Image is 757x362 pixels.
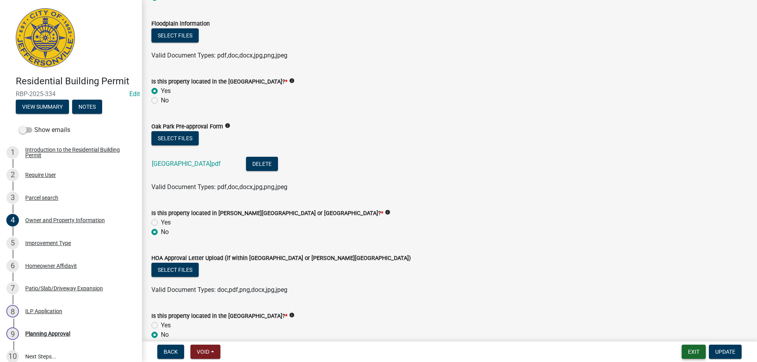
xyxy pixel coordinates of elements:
i: info [225,123,230,128]
div: ILP Application [25,308,62,314]
label: No [161,227,169,237]
i: info [289,312,295,318]
div: 4 [6,214,19,226]
a: [GEOGRAPHIC_DATA]pdf [152,160,221,167]
button: Select files [151,131,199,145]
label: Is this property located in [PERSON_NAME][GEOGRAPHIC_DATA] or [GEOGRAPHIC_DATA]? [151,211,383,216]
wm-modal-confirm: Notes [72,104,102,110]
span: Update [715,349,735,355]
wm-modal-confirm: Delete Document [246,161,278,168]
button: Void [190,345,220,359]
div: 8 [6,305,19,317]
div: Owner and Property Information [25,217,105,223]
div: 9 [6,327,19,340]
label: No [161,330,169,340]
label: Floodplain information [151,21,210,27]
button: Select files [151,263,199,277]
button: Select files [151,28,199,43]
img: City of Jeffersonville, Indiana [16,8,75,67]
div: Homeowner Affidavit [25,263,77,269]
label: Yes [161,218,171,227]
i: info [385,210,390,215]
label: Yes [161,86,171,96]
h4: Residential Building Permit [16,76,136,87]
i: info [289,78,295,84]
div: Parcel search [25,195,58,200]
button: View Summary [16,100,69,114]
label: Oak Park Pre-approval Form [151,124,223,130]
div: Improvement Type [25,240,71,246]
button: Delete [246,157,278,171]
span: Valid Document Types: pdf,doc,docx,jpg,png,jpeg [151,52,287,59]
div: Patio/Slab/Driveway Expansion [25,286,103,291]
button: Exit [682,345,706,359]
button: Update [709,345,742,359]
span: RBP-2025-334 [16,90,126,98]
div: Introduction to the Residential Building Permit [25,147,129,158]
div: Planning Approval [25,331,70,336]
span: Valid Document Types: doc,pdf,png,docx,jpg,jpeg [151,286,287,293]
wm-modal-confirm: Edit Application Number [129,90,140,98]
label: HOA Approval Letter Upload (if within [GEOGRAPHIC_DATA] or [PERSON_NAME][GEOGRAPHIC_DATA]) [151,256,411,261]
label: Show emails [19,125,70,135]
label: No [161,96,169,105]
span: Back [164,349,178,355]
label: Yes [161,321,171,330]
label: Is this property located in the [GEOGRAPHIC_DATA]? [151,79,287,85]
button: Notes [72,100,102,114]
label: Is this property located in the [GEOGRAPHIC_DATA]? [151,314,287,319]
div: 7 [6,282,19,295]
a: Edit [129,90,140,98]
div: 1 [6,146,19,159]
div: 3 [6,191,19,204]
div: 5 [6,237,19,249]
wm-modal-confirm: Summary [16,104,69,110]
div: Require User [25,172,56,178]
div: 6 [6,260,19,272]
span: Valid Document Types: pdf,doc,docx,jpg,png,jpeg [151,183,287,191]
div: 2 [6,169,19,181]
span: Void [197,349,209,355]
button: Back [157,345,184,359]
